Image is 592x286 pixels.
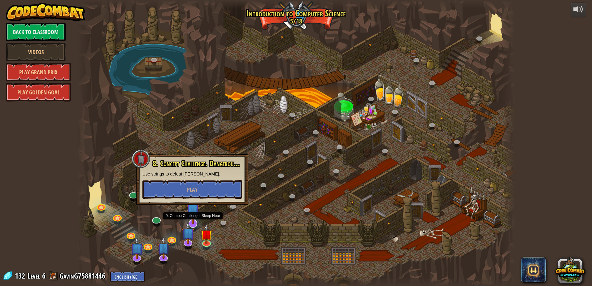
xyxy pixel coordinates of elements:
[6,63,71,81] a: Play Grand Prix
[6,43,66,61] a: Videos
[131,237,143,259] img: level-banner-unstarted-subscriber.png
[6,3,85,21] img: CodeCombat - Learn how to code by playing a game
[571,3,586,17] button: Adjust volume
[59,271,107,281] a: GavinG75881446
[142,180,242,199] button: Play
[201,224,212,244] img: level-banner-unstarted.png
[6,83,71,102] a: Play Golden Goal
[182,222,194,244] img: level-banner-unstarted-subscriber.png
[28,271,40,281] span: Level
[186,195,199,224] img: level-banner-unstarted-subscriber.png
[142,171,242,177] p: Use strings to defeat [PERSON_NAME].
[15,271,27,281] span: 132
[187,186,198,193] span: Play
[153,158,250,169] span: 8. Concept Challenge. Dangerous Steps
[42,271,46,281] span: 6
[157,237,170,259] img: level-banner-unstarted-subscriber.png
[6,23,66,41] a: Back to Classroom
